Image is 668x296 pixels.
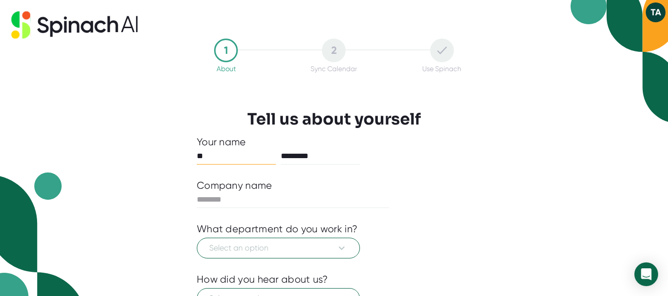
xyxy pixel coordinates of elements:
[197,223,357,235] div: What department do you work in?
[646,2,666,22] button: TA
[247,110,421,128] h3: Tell us about yourself
[322,39,346,62] div: 2
[311,65,357,73] div: Sync Calendar
[197,136,471,148] div: Your name
[214,39,238,62] div: 1
[197,238,360,258] button: Select an option
[634,262,658,286] div: Open Intercom Messenger
[197,179,272,192] div: Company name
[209,242,348,254] span: Select an option
[217,65,236,73] div: About
[422,65,461,73] div: Use Spinach
[197,273,328,286] div: How did you hear about us?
